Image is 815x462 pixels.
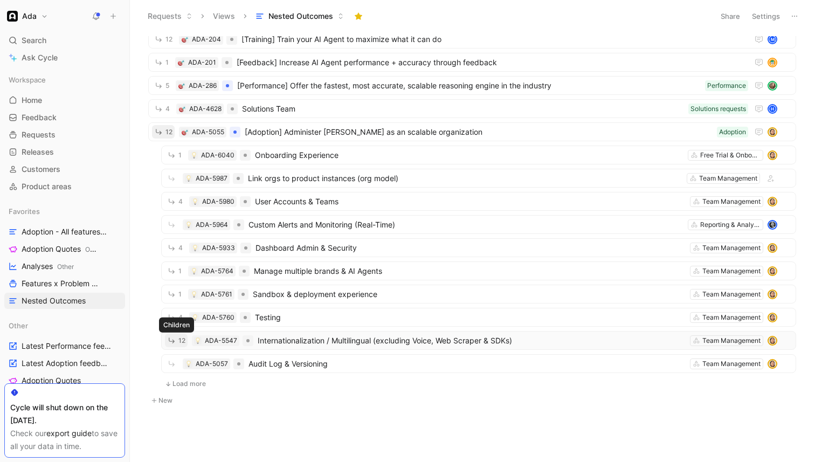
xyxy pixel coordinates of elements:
[191,244,199,252] div: 💡
[165,311,185,324] button: 4
[152,125,175,139] button: 12
[178,314,183,321] span: 4
[237,79,701,92] span: [Performance] Offer the fastest, most accurate, scalable reasoning engine in the industry
[192,314,198,321] img: 💡
[178,152,182,158] span: 1
[148,99,796,118] a: 4🎯ADA-4628Solutions TeamSolutions requestsH
[165,195,185,208] button: 4
[4,32,125,49] div: Search
[161,308,796,327] a: 4💡ADA-5760TestingTeam Managementavatar
[4,258,125,274] a: AnalysesOther
[185,361,192,367] img: 💡
[9,320,28,331] span: Other
[57,263,74,271] span: Other
[165,148,184,162] button: 1
[702,335,761,346] div: Team Management
[201,266,233,277] div: ADA-5764
[769,337,776,344] img: avatar
[769,128,776,136] img: avatar
[702,289,761,300] div: Team Management
[22,244,98,255] span: Adoption Quotes
[196,173,227,184] div: ADA-5987
[165,287,184,301] button: 1
[4,144,125,160] a: Releases
[4,224,125,240] a: Adoption - All features & problem areas
[191,198,199,205] div: 💡
[707,80,746,91] div: Performance
[22,295,86,306] span: Nested Outcomes
[22,129,56,140] span: Requests
[251,8,349,24] button: Nested Outcomes
[22,164,60,175] span: Customers
[702,196,761,207] div: Team Management
[165,264,184,278] button: 1
[237,56,748,69] span: [Feedback] Increase AI Agent performance + accuracy through feedback
[769,291,776,298] img: avatar
[4,293,125,309] a: Nested Outcomes
[191,268,197,274] img: 💡
[22,95,42,106] span: Home
[178,245,183,251] span: 4
[201,289,232,300] div: ADA-5761
[85,245,102,253] span: Other
[165,241,185,254] button: 4
[4,373,125,389] a: Adoption Quotes
[9,206,40,217] span: Favorites
[165,106,170,112] span: 4
[188,57,216,68] div: ADA-201
[190,291,198,298] button: 💡
[205,335,237,346] div: ADA-5547
[4,161,125,177] a: Customers
[769,244,776,252] img: avatar
[245,126,713,139] span: [Adoption] Administer [PERSON_NAME] as an scalable organization
[165,36,172,43] span: 12
[165,59,169,66] span: 1
[192,198,198,205] img: 💡
[769,36,776,43] div: M
[190,151,198,159] button: 💡
[702,312,761,323] div: Team Management
[22,112,57,123] span: Feedback
[178,337,185,344] span: 12
[152,102,172,115] button: 4
[4,9,51,24] button: AdaAda
[181,128,189,136] button: 🎯
[4,318,125,334] div: Other
[248,172,682,185] span: Link orgs to product instances (org model)
[22,278,103,289] span: Features x Problem Area
[178,59,184,66] img: 🎯
[178,291,182,298] span: 1
[178,198,183,205] span: 4
[769,105,776,113] div: H
[161,285,796,304] a: 1💡ADA-5761Sandbox & deployment experienceTeam Managementavatar
[178,82,185,89] button: 🎯
[161,146,796,164] a: 1💡ADA-6040Onboarding ExperienceFree Trial & Onboardingavatar
[161,354,796,373] a: 💡ADA-5057Audit Log & VersioningTeam Managementavatar
[255,195,686,208] span: User Accounts & Teams
[253,288,686,301] span: Sandbox & deployment experience
[202,243,235,253] div: ADA-5933
[182,129,188,135] img: 🎯
[10,401,119,427] div: Cycle will shut down on the [DATE].
[185,175,192,182] img: 💡
[769,82,776,89] img: avatar
[4,127,125,143] a: Requests
[161,331,796,350] a: 12💡ADA-5547Internationalization / Multilingual (excluding Voice, Web Scraper & SDKs)Team Manageme...
[143,8,197,24] button: Requests
[189,80,217,91] div: ADA-286
[148,30,796,49] a: 12🎯ADA-204[Training] Train your AI Agent to maximize what it can doM
[190,267,198,275] button: 💡
[202,196,234,207] div: ADA-5980
[152,56,171,69] button: 1
[702,243,761,253] div: Team Management
[192,245,198,251] img: 💡
[248,357,686,370] span: Audit Log & Versioning
[148,122,796,390] div: Load more
[191,314,199,321] button: 💡
[700,219,761,230] div: Reporting & Analytics
[182,36,188,43] img: 🎯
